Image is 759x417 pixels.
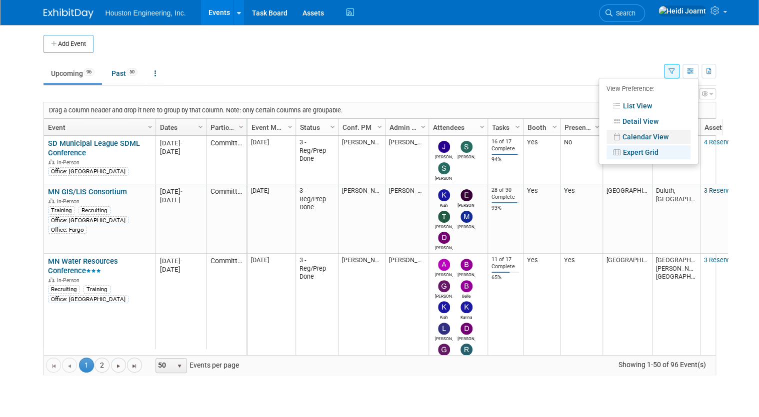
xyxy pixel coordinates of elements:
[48,187,127,196] a: MN GIS/LIS Consortium
[49,362,57,370] span: Go to the first page
[560,184,602,254] td: Yes
[43,35,93,53] button: Add Event
[606,82,690,97] div: View Preference:
[104,64,145,83] a: Past50
[491,156,519,163] div: 94%
[460,323,472,335] img: Drew Kessler
[460,344,472,356] img: Rachel Olm
[48,257,118,275] a: MN Water Resources Conference
[342,119,378,136] a: Conf. PM
[435,292,452,299] div: Griffin McComas
[295,136,338,184] td: 3 - Reg/Prep Done
[527,119,553,136] a: Booth
[300,119,331,136] a: Status
[180,188,182,195] span: -
[94,358,109,373] a: 2
[180,139,182,147] span: -
[338,136,385,184] td: [PERSON_NAME]
[438,344,450,356] img: Greg Bowles
[417,119,428,134] a: Column Settings
[237,123,245,131] span: Column Settings
[206,136,246,184] td: Committed
[438,232,450,244] img: David Orthengren
[457,223,475,229] div: Megan Otten
[435,174,452,181] div: Sam Trebilcock
[195,119,206,134] a: Column Settings
[460,141,472,153] img: Stan Hanson
[609,358,715,372] span: Showing 1-50 of 96 Event(s)
[48,295,128,303] div: Office: [GEOGRAPHIC_DATA]
[327,119,338,134] a: Column Settings
[286,123,294,131] span: Column Settings
[338,184,385,254] td: [PERSON_NAME]
[435,223,452,229] div: Tanner Wilson
[180,257,182,265] span: -
[57,159,82,166] span: In-Person
[523,184,560,254] td: Yes
[438,141,450,153] img: Josh Johnson
[457,201,475,208] div: Erik Nelson
[476,119,487,134] a: Column Settings
[491,205,519,212] div: 93%
[492,119,516,136] a: Tasks
[478,123,486,131] span: Column Settings
[564,119,596,136] a: Presenting
[160,257,201,265] div: [DATE]
[160,196,201,204] div: [DATE]
[438,189,450,201] img: Kiah Sagami
[62,358,77,373] a: Go to the previous page
[160,147,201,156] div: [DATE]
[460,280,472,292] img: Belle Reeve
[114,362,122,370] span: Go to the next page
[130,362,138,370] span: Go to the last page
[491,274,519,281] div: 65%
[591,119,602,134] a: Column Settings
[385,184,428,254] td: [PERSON_NAME]
[460,189,472,201] img: Erik Nelson
[606,130,690,144] a: Calendar View
[438,323,450,335] img: Lisa Odens
[57,198,82,205] span: In-Person
[612,9,635,17] span: Search
[438,301,450,313] img: Kiah Sagami
[435,313,452,320] div: Kiah Sagami
[491,187,519,200] div: 28 of 30 Complete
[127,358,142,373] a: Go to the last page
[160,187,201,196] div: [DATE]
[65,362,73,370] span: Go to the previous page
[435,271,452,277] div: Alex Schmidt
[43,64,102,83] a: Upcoming96
[48,167,128,175] div: Office: [GEOGRAPHIC_DATA]
[105,9,186,17] span: Houston Engineering, Inc.
[48,216,128,224] div: Office: [GEOGRAPHIC_DATA]
[160,265,201,274] div: [DATE]
[48,277,54,282] img: In-Person Event
[160,119,199,136] a: Dates
[235,119,246,134] a: Column Settings
[491,256,519,270] div: 11 of 17 Complete
[460,211,472,223] img: Megan Otten
[435,335,452,341] div: Lisa Odens
[652,184,700,254] td: Duluth, [GEOGRAPHIC_DATA]
[247,136,295,184] td: [DATE]
[83,68,94,76] span: 96
[175,362,183,370] span: select
[196,123,204,131] span: Column Settings
[374,119,385,134] a: Column Settings
[43,8,93,18] img: ExhibitDay
[704,138,746,146] a: 4 Reservations
[146,123,154,131] span: Column Settings
[704,256,746,264] a: 3 Reservations
[550,123,558,131] span: Column Settings
[606,145,690,159] a: Expert Grid
[435,244,452,250] div: David Orthengren
[251,119,289,136] a: Event Month
[704,187,746,194] a: 3 Reservations
[523,136,560,184] td: Yes
[284,119,295,134] a: Column Settings
[658,5,706,16] img: Heidi Joarnt
[160,139,201,147] div: [DATE]
[46,358,61,373] a: Go to the first page
[295,184,338,254] td: 3 - Reg/Prep Done
[435,153,452,159] div: Josh Johnson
